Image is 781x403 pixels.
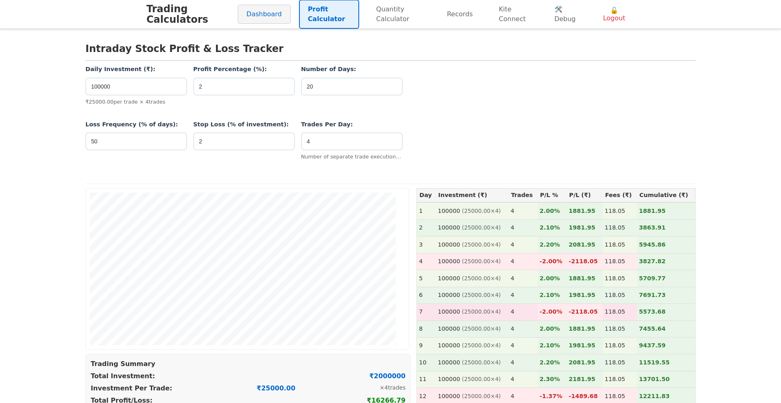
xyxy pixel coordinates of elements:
td: 2181.95 [567,371,603,388]
th: Cumulative (₹) [637,188,696,202]
span: ( 25000.00 × 4 ) [460,258,501,264]
td: 6 [417,287,436,303]
div: Trading Summary [91,359,406,369]
td: 118.05 [603,219,637,236]
strong: Total Investment: [91,371,155,381]
td: 4 [508,287,537,303]
td: 118.05 [603,270,637,287]
span: ( 25000.00 × 4 ) [460,393,501,399]
td: 118.05 [603,253,637,270]
td: 118.05 [603,202,637,219]
td: 4 [508,270,537,287]
label: Profit Percentage (%): [193,65,295,74]
th: Trades [508,188,537,202]
td: 100000 [436,304,508,321]
td: -2118.05 [567,253,603,270]
div: Number of separate trade executions per day [301,153,403,160]
td: 4 [508,253,537,270]
strong: Investment Per Trade: [91,383,172,393]
label: Daily Investment (₹): [85,65,187,74]
td: 118.05 [603,287,637,303]
td: 4 [508,354,537,371]
span: ( 25000.00 × 4 ) [460,292,501,298]
label: Loss Frequency (% of days): [85,120,187,129]
td: 2.10 % [538,338,567,354]
td: 100000 [436,270,508,287]
td: 100000 [436,253,508,270]
td: 1881.95 [567,202,603,219]
td: 13701.50 [637,371,696,388]
td: -2118.05 [567,304,603,321]
th: Day [417,188,436,202]
td: 1 [417,202,436,219]
td: 2.10 % [538,287,567,303]
td: 118.05 [603,236,637,253]
button: 🔓 Logout [594,2,635,27]
td: 118.05 [603,338,637,354]
td: 5 [417,270,436,287]
td: 4 [508,304,537,321]
span: ( 25000.00 × 4 ) [460,376,501,382]
td: 2081.95 [567,354,603,371]
span: ( 25000.00 × 4 ) [460,325,501,332]
td: 9437.59 [637,338,696,354]
td: 4 [508,338,537,354]
td: 100000 [436,236,508,253]
td: 10 [417,354,436,371]
td: 1881.95 [567,321,603,337]
td: 8 [417,321,436,337]
td: 118.05 [603,371,637,388]
th: Fees (₹) [603,188,637,202]
td: 7 [417,304,436,321]
span: ( 25000.00 × 4 ) [460,359,501,366]
div: ₹ 25000.00 per trade × 4 trades [85,98,187,106]
span: ( 25000.00 × 4 ) [460,342,501,349]
td: 3863.91 [637,219,696,236]
td: 7691.73 [637,287,696,303]
td: 118.05 [603,321,637,337]
td: 5945.86 [637,236,696,253]
td: 11519.55 [637,354,696,371]
td: 1981.95 [567,219,603,236]
td: -2.00 % [538,253,567,270]
span: ( 25000.00 × 4 ) [460,275,501,282]
td: 5573.68 [637,304,696,321]
td: 2.00 % [538,321,567,337]
a: Dashboard [238,4,291,24]
th: P/L % [538,188,567,202]
td: 100000 [436,371,508,388]
td: 3827.82 [637,253,696,270]
td: 100000 [436,287,508,303]
td: 118.05 [603,354,637,371]
td: 2.00 % [538,270,567,287]
td: 7455.64 [637,321,696,337]
td: 1881.95 [567,270,603,287]
td: 100000 [436,354,508,371]
span: ( 25000.00 × 4 ) [460,308,501,315]
h1: Trading Calculators [146,4,238,25]
td: 4 [508,321,537,337]
h2: Intraday Stock Profit & Loss Tracker [85,41,696,61]
td: 2.00 % [538,202,567,219]
a: Records [438,4,482,24]
label: Number of Days: [301,65,403,74]
th: P/L (₹) [567,188,603,202]
td: 2.20 % [538,354,567,371]
span: ( 25000.00 × 4 ) [460,208,501,214]
span: ₹ 2000000 [369,371,406,381]
td: 100000 [436,202,508,219]
td: 4 [417,253,436,270]
td: 100000 [436,321,508,337]
td: 100000 [436,338,508,354]
label: Trades Per Day: [301,120,403,129]
label: Stop Loss (% of investment): [193,120,295,129]
th: Investment (₹) [436,188,508,202]
span: ₹ 25000.00 [257,383,295,393]
td: 4 [508,371,537,388]
td: 1881.95 [637,202,696,219]
td: 3 [417,236,436,253]
span: × 4 trades [380,383,406,393]
td: 4 [508,202,537,219]
td: 4 [508,219,537,236]
td: 2081.95 [567,236,603,253]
